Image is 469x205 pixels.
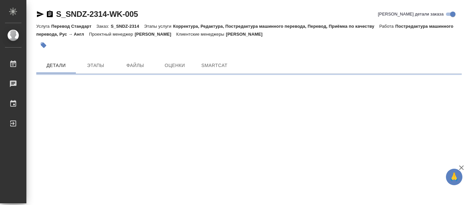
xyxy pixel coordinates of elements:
p: [PERSON_NAME] [226,32,267,37]
span: Детали [40,61,72,70]
button: Скопировать ссылку [46,10,54,18]
p: [PERSON_NAME] [135,32,176,37]
a: S_SNDZ-2314-WK-005 [56,10,138,18]
p: Корректура, Редактура, Постредактура машинного перевода, Перевод, Приёмка по качеству [173,24,379,29]
span: 🙏 [449,170,460,184]
button: Добавить тэг [36,38,51,52]
button: Скопировать ссылку для ЯМессенджера [36,10,44,18]
p: Заказ: [96,24,110,29]
p: S_SNDZ-2314 [111,24,144,29]
span: SmartCat [199,61,230,70]
p: Перевод Стандарт [51,24,96,29]
p: Услуга [36,24,51,29]
span: Оценки [159,61,191,70]
span: Этапы [80,61,111,70]
button: 🙏 [446,169,462,185]
p: Работа [379,24,395,29]
span: [PERSON_NAME] детали заказа [378,11,444,17]
p: Этапы услуги [144,24,173,29]
p: Клиентские менеджеры [176,32,226,37]
span: Файлы [119,61,151,70]
p: Проектный менеджер [89,32,135,37]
